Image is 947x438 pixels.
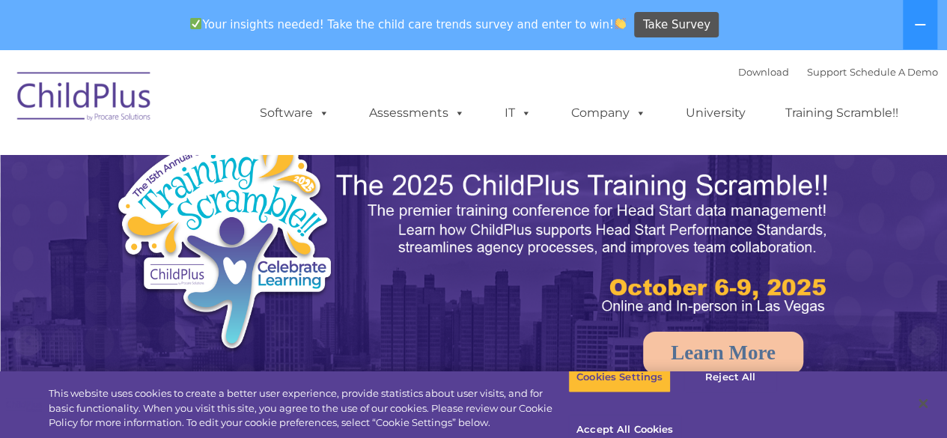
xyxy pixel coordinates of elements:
[208,99,254,110] span: Last name
[184,10,633,39] span: Your insights needed! Take the child care trends survey and enter to win!
[643,332,803,374] a: Learn More
[490,98,546,128] a: IT
[10,61,159,136] img: ChildPlus by Procare Solutions
[807,66,847,78] a: Support
[738,66,789,78] a: Download
[49,386,568,431] div: This website uses cookies to create a better user experience, provide statistics about user visit...
[850,66,938,78] a: Schedule A Demo
[738,66,938,78] font: |
[190,18,201,29] img: ✅
[770,98,913,128] a: Training Scramble!!
[556,98,661,128] a: Company
[634,12,719,38] a: Take Survey
[671,98,761,128] a: University
[354,98,480,128] a: Assessments
[643,12,710,38] span: Take Survey
[907,387,940,420] button: Close
[245,98,344,128] a: Software
[615,18,626,29] img: 👏
[568,362,671,393] button: Cookies Settings
[208,160,272,171] span: Phone number
[683,362,777,393] button: Reject All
